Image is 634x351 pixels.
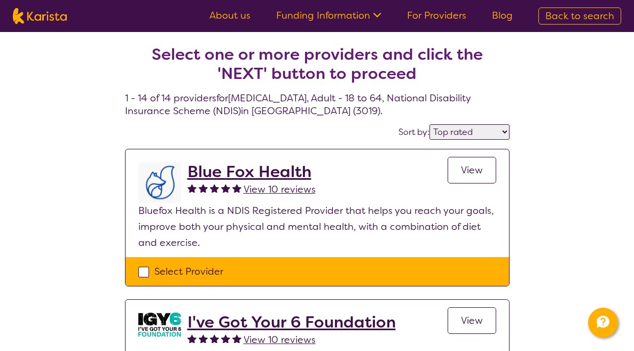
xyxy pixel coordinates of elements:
[461,314,483,327] span: View
[187,184,197,193] img: fullstar
[232,184,241,193] img: fullstar
[448,157,496,184] a: View
[407,9,466,22] a: For Providers
[276,9,381,22] a: Funding Information
[448,307,496,334] a: View
[187,162,316,181] a: Blue Fox Health
[210,334,219,343] img: fullstar
[209,9,251,22] a: About us
[221,334,230,343] img: fullstar
[210,184,219,193] img: fullstar
[13,8,67,24] img: Karista logo
[187,334,197,343] img: fullstar
[545,10,614,22] span: Back to search
[138,45,497,83] h2: Select one or more providers and click the 'NEXT' button to proceed
[138,313,181,336] img: aw0qclyvxjfem2oefjis.jpg
[244,332,316,348] a: View 10 reviews
[244,181,316,197] a: View 10 reviews
[138,162,181,203] img: lyehhyr6avbivpacwqcf.png
[492,9,513,22] a: Blog
[398,126,429,138] label: Sort by:
[199,184,208,193] img: fullstar
[221,184,230,193] img: fullstar
[244,333,316,346] span: View 10 reviews
[138,203,496,251] p: Bluefox Health is a NDIS Registered Provider that helps you reach your goals, improve both your p...
[232,334,241,343] img: fullstar
[199,334,208,343] img: fullstar
[461,164,483,177] span: View
[538,7,621,25] a: Back to search
[588,308,618,338] button: Channel Menu
[244,183,316,196] span: View 10 reviews
[125,19,510,117] h4: 1 - 14 of 14 providers for [MEDICAL_DATA] , Adult - 18 to 64 , National Disability Insurance Sche...
[187,313,396,332] a: I've Got Your 6 Foundation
